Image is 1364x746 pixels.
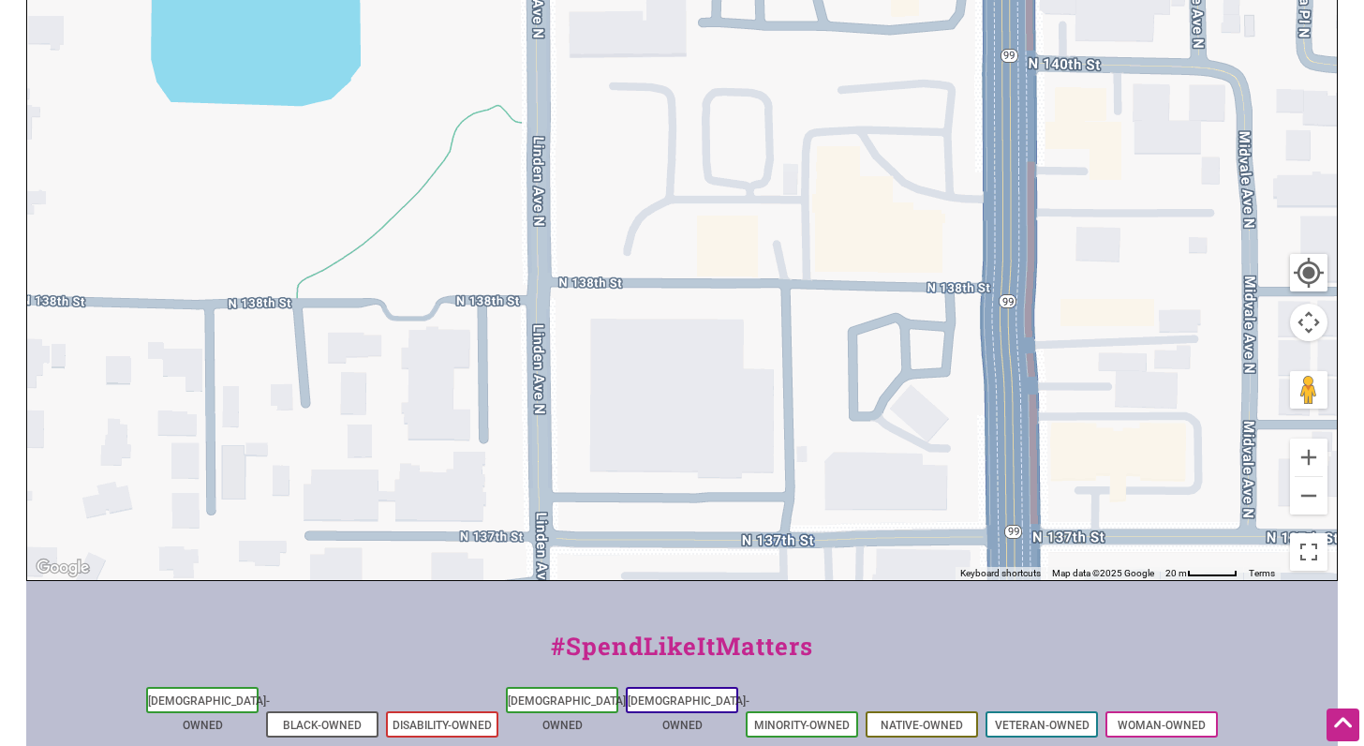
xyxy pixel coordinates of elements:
span: 20 m [1165,568,1187,578]
a: Disability-Owned [393,719,492,732]
button: Zoom out [1290,477,1327,515]
div: Scroll Back to Top [1327,709,1359,741]
a: [DEMOGRAPHIC_DATA]-Owned [628,694,749,732]
a: Native-Owned [881,719,963,732]
a: Minority-Owned [754,719,850,732]
span: Map data ©2025 Google [1052,568,1154,578]
button: Zoom in [1290,439,1327,476]
a: [DEMOGRAPHIC_DATA]-Owned [508,694,630,732]
a: [DEMOGRAPHIC_DATA]-Owned [148,694,270,732]
a: Black-Owned [283,719,362,732]
a: Terms (opens in new tab) [1249,568,1275,578]
button: Toggle fullscreen view [1289,532,1328,572]
button: Your Location [1290,254,1327,291]
div: #SpendLikeItMatters [26,628,1338,683]
button: Drag Pegman onto the map to open Street View [1290,371,1327,409]
button: Keyboard shortcuts [960,567,1041,580]
img: Google [32,556,94,580]
a: Open this area in Google Maps (opens a new window) [32,556,94,580]
button: Map camera controls [1290,304,1327,341]
button: Map Scale: 20 m per 50 pixels [1160,567,1243,580]
a: Veteran-Owned [995,719,1090,732]
a: Woman-Owned [1118,719,1206,732]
